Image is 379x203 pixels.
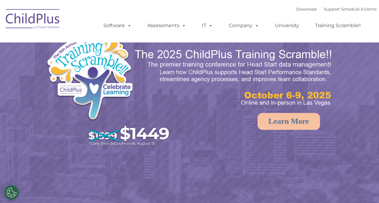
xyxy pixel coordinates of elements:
a: Download [296,7,317,11]
a: Assessments [141,20,192,32]
a: Training Scramble!! [309,20,367,32]
a: Software [97,20,137,32]
a: Schedule A Demo [341,7,377,11]
a: IT [196,20,219,32]
font: | [296,7,377,11]
a: Learn More [257,113,320,130]
img: ChildPlus by Procare Solutions [3,5,63,35]
button: Cookies Settings [4,185,19,200]
a: Company [223,20,265,32]
a: University [269,20,305,32]
a: Support [324,7,340,11]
